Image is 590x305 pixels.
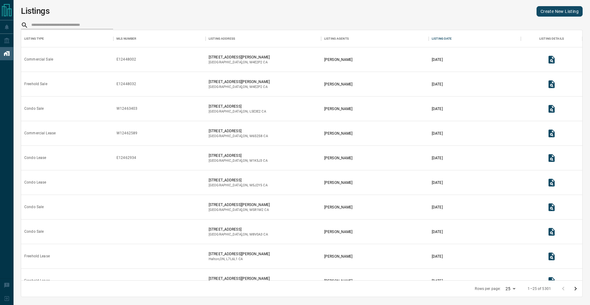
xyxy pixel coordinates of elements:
p: [STREET_ADDRESS] [209,153,268,158]
a: Create New Listing [537,6,583,17]
div: Listing Type [24,30,44,47]
p: [GEOGRAPHIC_DATA] , ON , CA [209,134,268,139]
div: E12462934 [116,155,136,160]
p: [DATE] [432,81,443,87]
p: Rows per page: [475,286,501,291]
p: [STREET_ADDRESS] [209,177,268,183]
p: [STREET_ADDRESS][PERSON_NAME] [209,276,270,281]
p: [DATE] [432,278,443,284]
p: [GEOGRAPHIC_DATA] , ON , CA [209,232,268,237]
div: Listing Type [21,30,113,47]
div: Commercial Lease [24,131,56,136]
p: Halton , ON , CA [209,257,270,262]
p: [DATE] [432,204,443,210]
div: Listing Agents [324,30,349,47]
p: [GEOGRAPHIC_DATA] , ON , CA [209,85,270,89]
div: Freehold Lease [24,278,50,283]
div: Listing Details [521,30,582,47]
span: m6s2s8 [250,134,263,138]
p: [PERSON_NAME] [324,106,352,112]
span: m1k5j3 [250,159,262,163]
span: m5j2y5 [250,183,262,187]
div: Condo Sale [24,106,44,111]
p: [DATE] [432,229,443,235]
p: [DATE] [432,180,443,185]
p: [STREET_ADDRESS][PERSON_NAME] [209,79,270,85]
p: [PERSON_NAME] [324,81,352,87]
div: W12462589 [116,131,137,136]
p: [GEOGRAPHIC_DATA] , ON , CA [209,158,268,163]
button: View Listing Details [545,201,558,213]
p: [PERSON_NAME] [324,229,352,235]
div: E12448032 [116,81,136,87]
div: Condo Sale [24,229,44,234]
div: Condo Sale [24,204,44,210]
p: [PERSON_NAME] [324,131,352,136]
p: [PERSON_NAME] [324,278,352,284]
button: Go to next page [569,283,582,295]
p: [STREET_ADDRESS][PERSON_NAME] [209,251,270,257]
button: View Listing Details [545,176,558,189]
p: [GEOGRAPHIC_DATA] , ON , CA [209,109,266,114]
div: 25 [503,284,518,293]
div: Listing Details [539,30,564,47]
p: [STREET_ADDRESS] [209,104,266,109]
span: m8v0a3 [250,232,263,236]
p: [PERSON_NAME] [324,155,352,161]
p: [STREET_ADDRESS] [209,128,268,134]
p: [PERSON_NAME] [324,180,352,185]
p: [STREET_ADDRESS] [209,227,268,232]
p: [DATE] [432,131,443,136]
p: [DATE] [432,254,443,259]
div: Freehold Lease [24,254,50,259]
p: 1–25 of 5301 [528,286,551,291]
div: Condo Lease [24,180,46,185]
p: [STREET_ADDRESS][PERSON_NAME] [209,54,270,60]
span: l7l6l1 [226,257,238,261]
p: [PERSON_NAME] [324,254,352,259]
button: View Listing Details [545,275,558,287]
button: View Listing Details [545,226,558,238]
button: View Listing Details [545,53,558,66]
div: Listing Date [432,30,452,47]
p: [GEOGRAPHIC_DATA] , ON , CA [209,208,270,212]
div: MLS Number [116,30,136,47]
h1: Listings [21,6,50,16]
div: MLS Number [113,30,206,47]
p: [PERSON_NAME] [324,57,352,62]
div: Listing Date [429,30,521,47]
span: l5e3e2 [250,109,261,113]
span: m5r1m2 [250,208,264,212]
p: [GEOGRAPHIC_DATA] , ON , CA [209,60,270,65]
button: View Listing Details [545,152,558,164]
button: View Listing Details [545,103,558,115]
div: Listing Address [206,30,321,47]
button: View Listing Details [545,78,558,90]
button: View Listing Details [545,250,558,263]
div: Freehold Sale [24,81,47,87]
div: Listing Agents [321,30,429,47]
p: [DATE] [432,57,443,62]
p: [DATE] [432,106,443,112]
div: Commercial Sale [24,57,53,62]
button: View Listing Details [545,127,558,140]
span: m4e2p2 [250,85,262,89]
p: [DATE] [432,155,443,161]
p: [STREET_ADDRESS][PERSON_NAME] [209,202,270,208]
span: m4e2p2 [250,60,262,64]
div: Listing Address [209,30,235,47]
div: E12448002 [116,57,136,62]
div: Condo Lease [24,155,46,160]
div: W12463403 [116,106,137,111]
p: [GEOGRAPHIC_DATA] , ON , CA [209,183,268,188]
p: [PERSON_NAME] [324,204,352,210]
